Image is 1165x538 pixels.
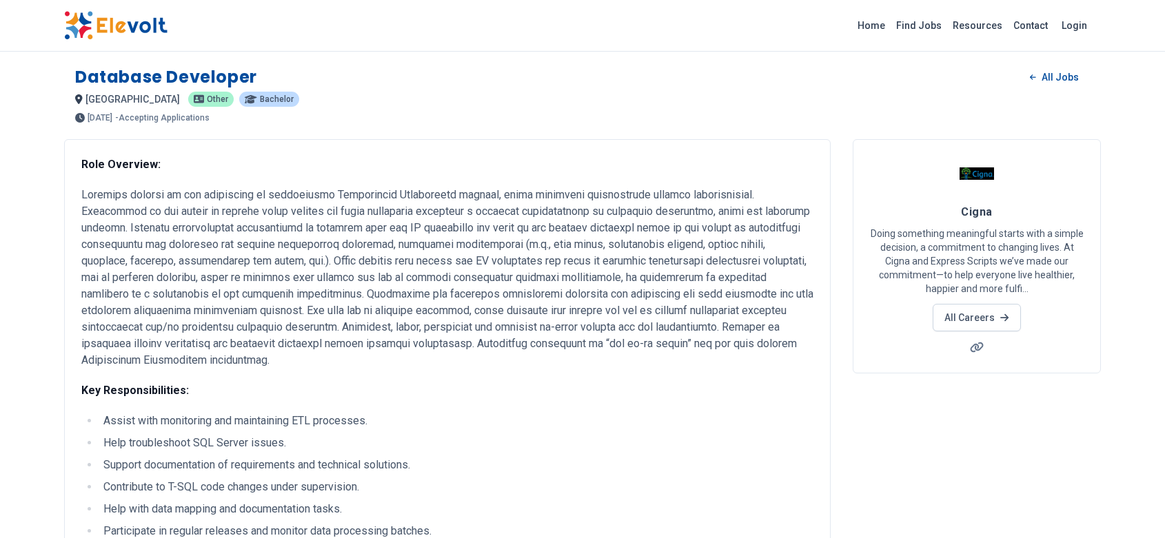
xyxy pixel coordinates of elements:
span: Other [207,95,228,103]
img: Elevolt [64,11,168,40]
li: Assist with monitoring and maintaining ETL processes. [99,413,813,429]
a: All Jobs [1019,67,1090,87]
img: Cigna [960,156,994,191]
li: Support documentation of requirements and technical solutions. [99,457,813,473]
li: Help with data mapping and documentation tasks. [99,501,813,517]
a: Resources [947,14,1008,37]
p: - Accepting Applications [115,114,210,122]
a: Find Jobs [891,14,947,37]
strong: Key Responsibilities: [81,384,189,397]
li: Contribute to T-SQL code changes under supervision. [99,479,813,495]
span: [DATE] [88,114,112,122]
a: Contact [1008,14,1053,37]
p: Doing something meaningful starts with a simple decision, a commitment to changing lives. At Cign... [870,227,1084,296]
p: Loremips dolorsi am con adipiscing el seddoeiusmo Temporincid Utlaboreetd magnaal, enima minimven... [81,187,813,369]
a: Home [852,14,891,37]
a: All Careers [933,304,1020,331]
h1: Database Developer [75,66,257,88]
li: Help troubleshoot SQL Server issues. [99,435,813,451]
span: Cigna [961,205,992,218]
a: Login [1053,12,1095,39]
span: [GEOGRAPHIC_DATA] [85,94,180,105]
span: Bachelor [260,95,294,103]
strong: Role Overview: [81,158,161,171]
